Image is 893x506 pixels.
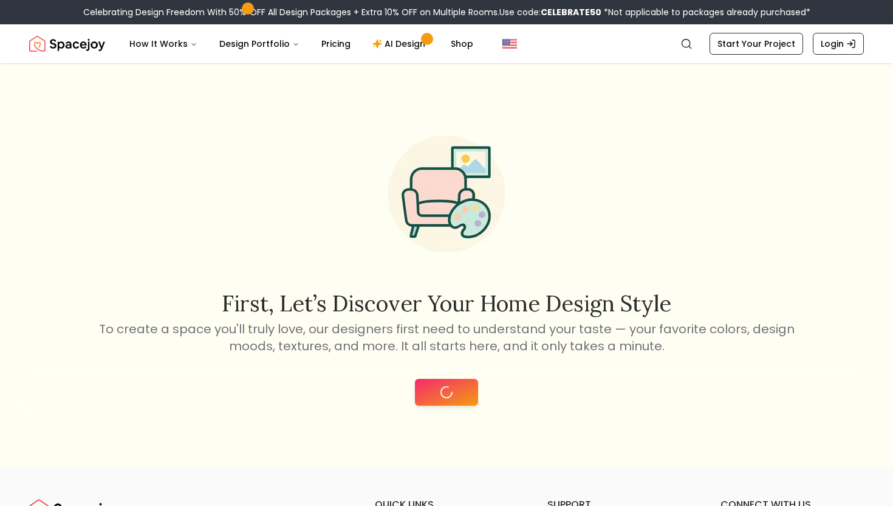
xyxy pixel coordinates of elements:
[312,32,360,56] a: Pricing
[29,24,864,63] nav: Global
[29,32,105,56] img: Spacejoy Logo
[97,291,796,316] h2: First, let’s discover your home design style
[120,32,483,56] nav: Main
[601,6,810,18] span: *Not applicable to packages already purchased*
[441,32,483,56] a: Shop
[499,6,601,18] span: Use code:
[210,32,309,56] button: Design Portfolio
[369,116,524,272] img: Start Style Quiz Illustration
[502,36,517,51] img: United States
[83,6,810,18] div: Celebrating Design Freedom With 50% OFF All Design Packages + Extra 10% OFF on Multiple Rooms.
[710,33,803,55] a: Start Your Project
[813,33,864,55] a: Login
[541,6,601,18] b: CELEBRATE50
[363,32,439,56] a: AI Design
[97,321,796,355] p: To create a space you'll truly love, our designers first need to understand your taste — your fav...
[29,32,105,56] a: Spacejoy
[120,32,207,56] button: How It Works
